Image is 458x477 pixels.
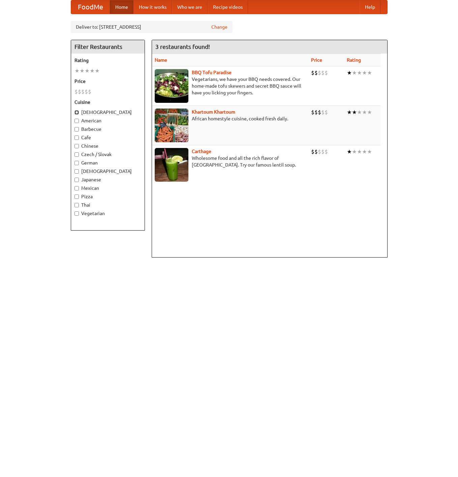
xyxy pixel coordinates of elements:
li: ★ [90,67,95,74]
h5: Cuisine [74,99,141,106]
li: $ [318,69,321,77]
li: $ [78,88,81,95]
li: $ [311,109,314,116]
li: ★ [352,109,357,116]
div: Deliver to: [STREET_ADDRESS] [71,21,233,33]
a: Home [110,0,133,14]
input: Japanese [74,178,79,182]
li: $ [74,88,78,95]
li: ★ [357,109,362,116]
a: Rating [347,57,361,63]
li: $ [321,109,325,116]
li: $ [311,69,314,77]
label: Chinese [74,143,141,149]
label: Japanese [74,176,141,183]
input: Cafe [74,136,79,140]
a: Carthage [192,149,211,154]
label: Czech / Slovak [74,151,141,158]
li: $ [88,88,91,95]
li: $ [314,109,318,116]
li: $ [325,69,328,77]
li: ★ [347,109,352,116]
h4: Filter Restaurants [71,40,145,54]
li: ★ [85,67,90,74]
input: Czech / Slovak [74,152,79,157]
label: Mexican [74,185,141,191]
img: tofuparadise.jpg [155,69,188,103]
input: [DEMOGRAPHIC_DATA] [74,110,79,115]
input: Chinese [74,144,79,148]
input: Pizza [74,195,79,199]
li: ★ [367,148,372,155]
input: [DEMOGRAPHIC_DATA] [74,169,79,174]
li: $ [314,69,318,77]
a: How it works [133,0,172,14]
input: American [74,119,79,123]
a: Khartoum Khartoum [192,109,235,115]
li: ★ [80,67,85,74]
input: Mexican [74,186,79,190]
li: ★ [347,69,352,77]
p: African homestyle cuisine, cooked fresh daily. [155,115,306,122]
ng-pluralize: 3 restaurants found! [155,43,210,50]
li: $ [311,148,314,155]
li: ★ [352,148,357,155]
a: Who we are [172,0,208,14]
li: ★ [362,109,367,116]
li: ★ [367,109,372,116]
li: ★ [352,69,357,77]
input: Vegetarian [74,211,79,216]
label: Pizza [74,193,141,200]
li: ★ [357,148,362,155]
a: Price [311,57,322,63]
label: American [74,117,141,124]
li: $ [325,148,328,155]
p: Wholesome food and all the rich flavor of [GEOGRAPHIC_DATA]. Try our famous lentil soup. [155,155,306,168]
li: $ [85,88,88,95]
li: ★ [362,69,367,77]
label: [DEMOGRAPHIC_DATA] [74,109,141,116]
input: German [74,161,79,165]
li: ★ [347,148,352,155]
label: Cafe [74,134,141,141]
a: Help [360,0,380,14]
h5: Rating [74,57,141,64]
li: ★ [362,148,367,155]
label: Thai [74,202,141,208]
img: khartoum.jpg [155,109,188,142]
li: $ [325,109,328,116]
li: $ [321,69,325,77]
a: Recipe videos [208,0,248,14]
li: ★ [74,67,80,74]
li: $ [321,148,325,155]
label: German [74,159,141,166]
li: $ [318,109,321,116]
label: Barbecue [74,126,141,132]
h5: Price [74,78,141,85]
p: Vegetarians, we have your BBQ needs covered. Our home-made tofu skewers and secret BBQ sauce will... [155,76,306,96]
a: Name [155,57,167,63]
input: Thai [74,203,79,207]
label: Vegetarian [74,210,141,217]
input: Barbecue [74,127,79,131]
a: BBQ Tofu Paradise [192,70,232,75]
li: ★ [95,67,100,74]
li: $ [81,88,85,95]
img: carthage.jpg [155,148,188,182]
a: Change [211,24,227,30]
li: $ [314,148,318,155]
li: ★ [357,69,362,77]
label: [DEMOGRAPHIC_DATA] [74,168,141,175]
li: ★ [367,69,372,77]
li: $ [318,148,321,155]
a: FoodMe [71,0,110,14]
